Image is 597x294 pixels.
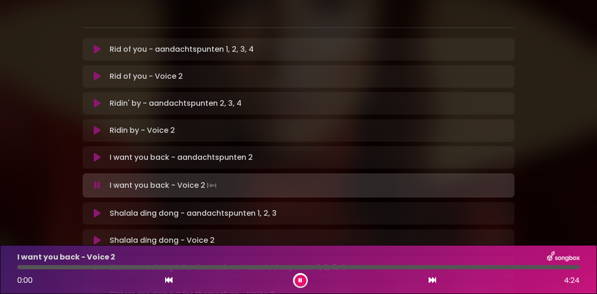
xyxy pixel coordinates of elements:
p: Shalala ding dong - Voice 2 [110,235,215,246]
p: Ridin' by - aandachtspunten 2, 3, 4 [110,98,242,109]
img: waveform4.gif [205,179,218,192]
p: Rid of you - aandachtspunten 1, 2, 3, 4 [110,44,254,55]
p: Rid of you - Voice 2 [110,71,183,82]
p: I want you back - Voice 2 [110,179,218,192]
span: 4:24 [564,275,580,286]
p: Shalala ding dong - aandachtspunten 1, 2, 3 [110,208,277,219]
p: I want you back - Voice 2 [17,252,115,263]
p: I want you back - aandachtspunten 2 [110,152,253,163]
img: songbox-logo-white.png [547,251,580,263]
p: Ridin by - Voice 2 [110,125,175,136]
span: 0:00 [17,275,33,286]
